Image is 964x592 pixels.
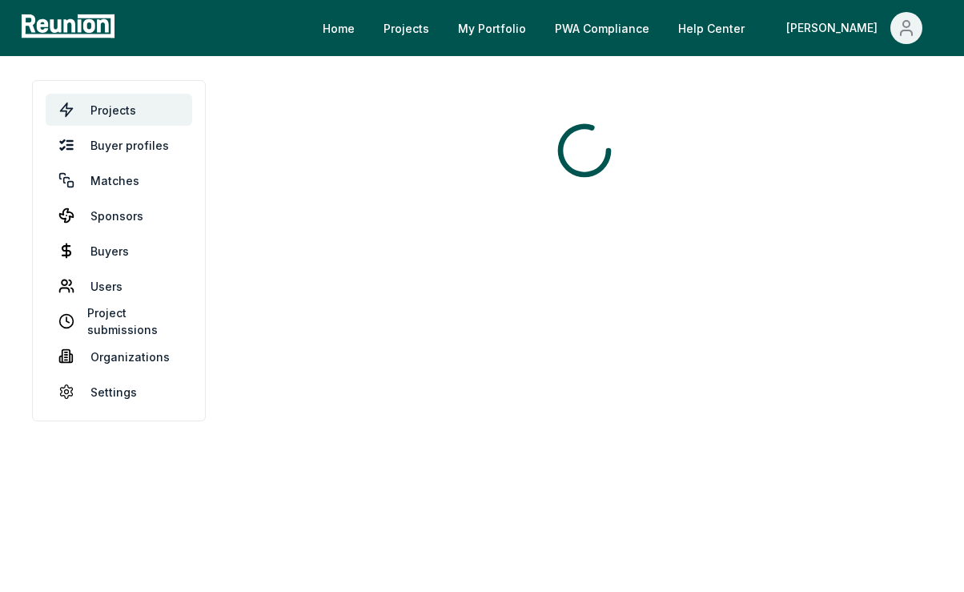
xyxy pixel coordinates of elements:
a: Organizations [46,340,192,373]
a: Projects [46,94,192,126]
nav: Main [310,12,948,44]
div: [PERSON_NAME] [786,12,884,44]
a: Settings [46,376,192,408]
button: [PERSON_NAME] [773,12,935,44]
a: Projects [371,12,442,44]
a: Matches [46,164,192,196]
a: Users [46,270,192,302]
a: PWA Compliance [542,12,662,44]
a: Buyers [46,235,192,267]
a: Project submissions [46,305,192,337]
a: Home [310,12,368,44]
a: Buyer profiles [46,129,192,161]
a: My Portfolio [445,12,539,44]
a: Help Center [665,12,757,44]
a: Sponsors [46,199,192,232]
